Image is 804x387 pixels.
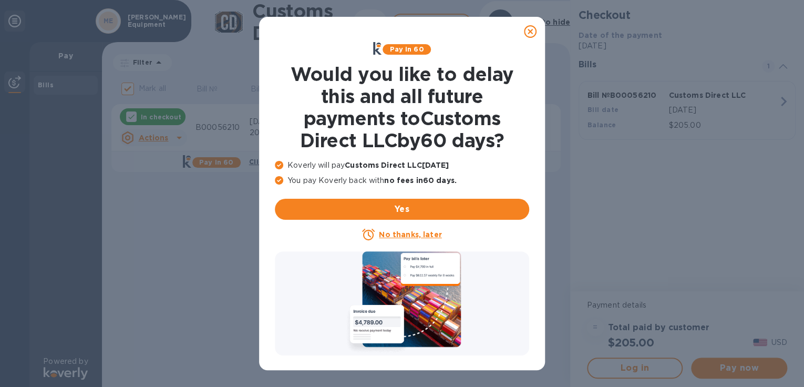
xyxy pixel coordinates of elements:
[275,175,529,186] p: You pay Koverly back with
[379,230,441,239] u: No thanks, later
[275,160,529,171] p: Koverly will pay
[275,199,529,220] button: Yes
[384,176,456,185] b: no fees in 60 days .
[275,63,529,151] h1: Would you like to delay this and all future payments to Customs Direct LLC by 60 days ?
[283,203,521,216] span: Yes
[345,161,449,169] b: Customs Direct LLC [DATE]
[389,45,424,53] b: Pay in 60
